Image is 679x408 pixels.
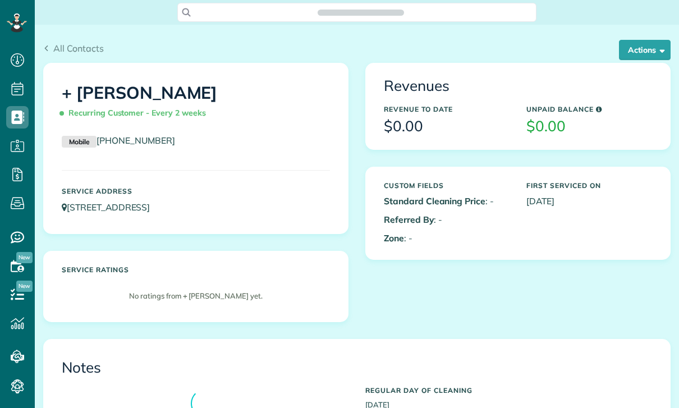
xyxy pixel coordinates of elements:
span: New [16,252,33,263]
p: : - [384,213,510,226]
h5: Regular day of cleaning [365,387,652,394]
h5: Service ratings [62,266,330,273]
h3: Revenues [384,78,652,94]
h3: $0.00 [526,118,652,135]
h3: $0.00 [384,118,510,135]
p: No ratings from + [PERSON_NAME] yet. [67,291,324,301]
h5: Service Address [62,187,330,195]
span: Search ZenMaid… [329,7,392,18]
h5: Revenue to Date [384,106,510,113]
h3: Notes [62,360,652,376]
a: [STREET_ADDRESS] [62,201,160,213]
span: New [16,281,33,292]
p: [DATE] [526,195,652,208]
p: : - [384,232,510,245]
button: Actions [619,40,671,60]
a: Mobile[PHONE_NUMBER] [62,135,175,146]
h5: First Serviced On [526,182,652,189]
h5: Custom Fields [384,182,510,189]
p: : - [384,195,510,208]
span: Recurring Customer - Every 2 weeks [62,103,210,123]
h5: Unpaid Balance [526,106,652,113]
b: Standard Cleaning Price [384,195,485,207]
b: Referred By [384,214,434,225]
span: All Contacts [53,43,104,54]
a: All Contacts [43,42,104,55]
b: Zone [384,232,404,244]
h1: + [PERSON_NAME] [62,84,330,123]
small: Mobile [62,136,97,148]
